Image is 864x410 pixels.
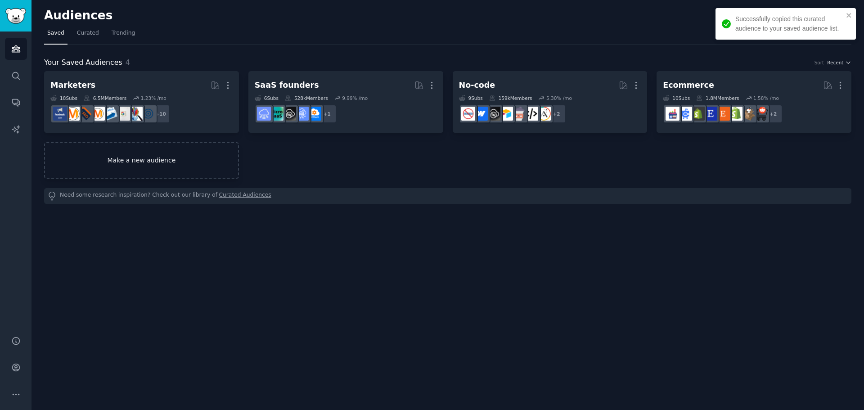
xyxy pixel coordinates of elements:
div: 10 Sub s [663,95,690,101]
img: SaaSSales [295,107,309,121]
img: Airtable [499,107,513,121]
a: Make a new audience [44,142,239,179]
img: microsaas [270,107,283,121]
a: Curated [74,26,102,45]
div: 1.58 % /mo [753,95,779,101]
div: 9 Sub s [459,95,483,101]
div: 18 Sub s [50,95,77,101]
img: AskMarketing [91,107,105,121]
div: + 2 [547,104,566,123]
img: dropship [741,107,755,121]
div: 528k Members [285,95,328,101]
img: OnlineMarketing [141,107,155,121]
a: No-code9Subs159kMembers5.30% /mo+2AdaloNoCodeMovementnocodelowcodeAirtableNoCodeSaaSwebflownocode [453,71,648,133]
img: Emailmarketing [103,107,117,121]
div: 6 Sub s [255,95,279,101]
span: Your Saved Audiences [44,57,122,68]
div: SaaS founders [255,80,319,91]
a: Marketers18Subs6.5MMembers1.23% /mo+10OnlineMarketingMarketingResearchgoogleadsEmailmarketingAskM... [44,71,239,133]
img: NoCodeSaaS [486,107,500,121]
div: No-code [459,80,495,91]
img: nocode [461,107,475,121]
div: 9.99 % /mo [342,95,368,101]
h2: Audiences [44,9,778,23]
div: 1.8M Members [696,95,739,101]
a: Ecommerce10Subs1.8MMembers1.58% /mo+2ecommercedropshipshopifyEtsyEtsySellersreviewmyshopifyecomme... [657,71,851,133]
div: Sort [814,59,824,66]
img: nocodelowcode [512,107,526,121]
img: reviewmyshopify [691,107,705,121]
img: Etsy [716,107,730,121]
span: Curated [77,29,99,37]
img: ecommerce_growth [666,107,679,121]
div: Need some research inspiration? Check out our library of [44,188,851,204]
div: Marketers [50,80,95,91]
img: FacebookAds [53,107,67,121]
div: 1.23 % /mo [141,95,166,101]
span: Saved [47,29,64,37]
img: shopify [729,107,742,121]
div: + 2 [764,104,783,123]
a: SaaS founders6Subs528kMembers9.99% /mo+1B2BSaaSSaaSSalesNoCodeSaaSmicrosaasSaaS [248,71,443,133]
div: 159k Members [489,95,532,101]
button: close [846,12,852,19]
img: webflow [474,107,488,121]
img: googleads [116,107,130,121]
img: NoCodeMovement [524,107,538,121]
img: MarketingResearch [129,107,143,121]
img: NoCodeSaaS [282,107,296,121]
div: Successfully copied this curated audience to your saved audience list. [735,14,843,33]
span: 4 [126,58,130,67]
img: GummySearch logo [5,8,26,24]
img: content_marketing [66,107,80,121]
div: + 1 [318,104,337,123]
img: ecommercemarketing [678,107,692,121]
a: Curated Audiences [219,191,271,201]
a: Trending [108,26,138,45]
span: Trending [112,29,135,37]
img: Adalo [537,107,551,121]
img: EtsySellers [703,107,717,121]
img: bigseo [78,107,92,121]
img: SaaS [257,107,271,121]
span: Recent [827,59,843,66]
div: 5.30 % /mo [546,95,572,101]
img: ecommerce [754,107,768,121]
img: B2BSaaS [307,107,321,121]
a: Saved [44,26,67,45]
button: Recent [827,59,851,66]
div: Ecommerce [663,80,714,91]
div: 6.5M Members [84,95,126,101]
div: + 10 [151,104,170,123]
